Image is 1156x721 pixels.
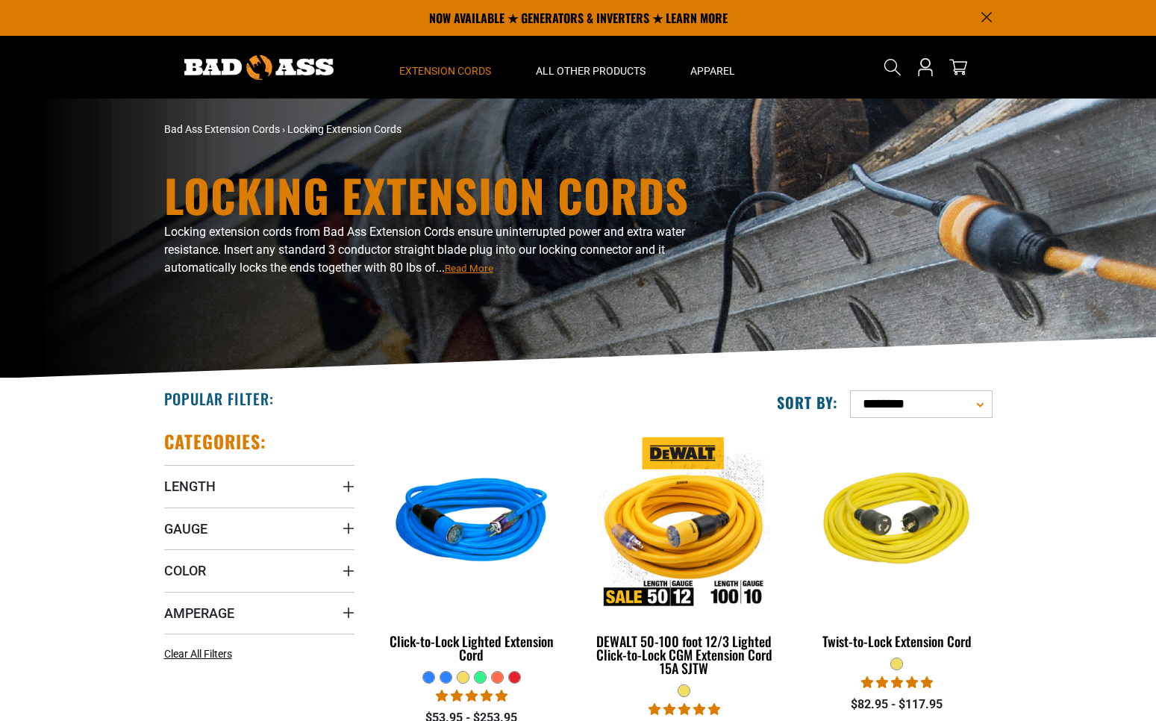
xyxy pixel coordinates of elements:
[287,123,402,135] span: Locking Extension Cords
[803,437,991,609] img: yellow
[436,689,507,703] span: 4.87 stars
[513,36,668,99] summary: All Other Products
[377,634,567,661] div: Click-to-Lock Lighted Extension Cord
[164,520,207,537] span: Gauge
[164,172,709,217] h1: Locking Extension Cords
[536,64,646,78] span: All Other Products
[282,123,285,135] span: ›
[164,549,354,591] summary: Color
[590,437,778,609] img: DEWALT 50-100 foot 12/3 Lighted Click-to-Lock CGM Extension Cord 15A SJTW
[164,646,238,662] a: Clear All Filters
[378,437,566,609] img: blue
[184,55,334,80] img: Bad Ass Extension Cords
[164,508,354,549] summary: Gauge
[164,430,267,453] h2: Categories:
[668,36,757,99] summary: Apparel
[164,562,206,579] span: Color
[802,634,992,648] div: Twist-to-Lock Extension Cord
[861,675,933,690] span: 5.00 stars
[589,430,779,684] a: DEWALT 50-100 foot 12/3 Lighted Click-to-Lock CGM Extension Cord 15A SJTW DEWALT 50-100 foot 12/3...
[802,430,992,657] a: yellow Twist-to-Lock Extension Cord
[802,696,992,714] div: $82.95 - $117.95
[399,64,491,78] span: Extension Cords
[164,478,216,495] span: Length
[777,393,838,412] label: Sort by:
[589,634,779,675] div: DEWALT 50-100 foot 12/3 Lighted Click-to-Lock CGM Extension Cord 15A SJTW
[649,702,720,717] span: 4.84 stars
[881,55,905,79] summary: Search
[164,648,232,660] span: Clear All Filters
[164,465,354,507] summary: Length
[690,64,735,78] span: Apparel
[164,605,234,622] span: Amperage
[377,36,513,99] summary: Extension Cords
[164,225,685,275] span: Locking extension cords from Bad Ass Extension Cords ensure uninterrupted power and extra water r...
[164,592,354,634] summary: Amperage
[164,389,274,408] h2: Popular Filter:
[377,430,567,670] a: blue Click-to-Lock Lighted Extension Cord
[445,263,493,274] span: Read More
[164,122,709,137] nav: breadcrumbs
[164,123,280,135] a: Bad Ass Extension Cords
